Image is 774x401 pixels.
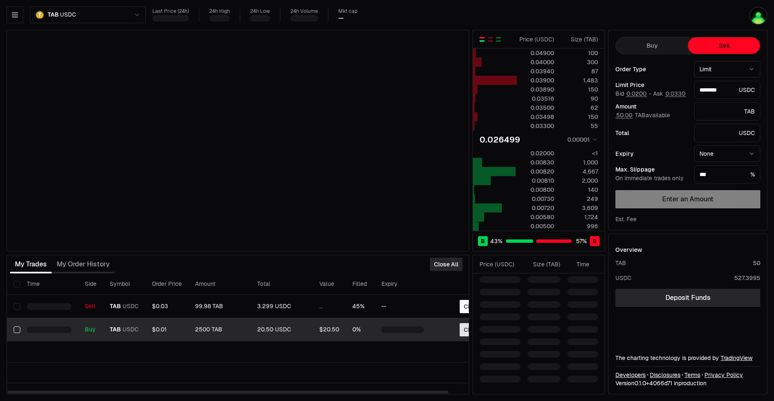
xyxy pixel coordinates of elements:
div: 0.03940 [517,67,554,75]
div: 2,000 [561,176,598,185]
th: Time [20,273,78,295]
div: Mkt cap [338,8,357,14]
div: 2500 TAB [195,326,244,333]
div: 24h Low [250,8,270,14]
div: Size ( TAB ) [561,35,598,43]
div: 20.50 USDC [257,326,306,333]
th: Filled [346,273,375,295]
div: 300 [561,58,598,66]
div: On immediate trades only [615,175,687,182]
div: 0% [352,326,368,333]
th: Symbol [103,273,145,295]
div: Last Price (24h) [152,8,189,14]
div: 249 [561,195,598,203]
div: 996 [561,222,598,230]
div: 0.00800 [517,186,554,194]
div: Total [615,130,687,136]
div: ... [319,303,339,310]
th: Total [251,273,313,295]
div: 99.98 TAB [195,303,244,310]
div: 62 [561,104,598,112]
div: 50 [753,259,760,267]
div: Limit Price [615,82,687,88]
div: 0.00730 [517,195,554,203]
button: Buy [616,37,688,54]
div: 527.3995 [734,274,760,282]
a: TradingView [721,354,752,362]
button: 0.00001 [565,135,598,145]
div: 0.00830 [517,158,554,167]
span: 57 % [576,237,587,245]
div: TAB [694,102,760,121]
div: 87 [561,67,598,75]
a: Terms [685,371,700,379]
button: 0.0200 [626,90,647,97]
td: -- [375,295,431,318]
div: 0.03890 [517,85,554,94]
span: TAB [110,303,121,310]
a: Disclosures [650,371,680,379]
div: $20.50 [319,326,339,333]
div: 0.04000 [517,58,554,66]
div: Overview [615,246,642,254]
span: TAB [48,11,58,19]
div: 1,724 [561,213,598,221]
button: 0.0330 [665,90,686,97]
button: Limit [694,61,760,77]
button: Show Buy and Sell Orders [479,36,485,43]
div: 0.03300 [517,122,554,130]
div: 90 [561,94,598,103]
div: 100 [561,49,598,57]
div: 0.00720 [517,204,554,212]
div: 0.02000 [517,149,554,157]
div: Order Type [615,66,687,72]
div: 3,609 [561,204,598,212]
a: Privacy Policy [704,371,743,379]
button: Close [460,300,484,313]
span: S [593,237,597,245]
div: 4,667 [561,167,598,176]
span: B [481,237,485,245]
img: utf8 [749,7,767,25]
span: 43 % [490,237,502,245]
div: Max. Slippage [615,167,687,172]
div: 0.00500 [517,222,554,230]
a: Developers [615,371,646,379]
a: Deposit Funds [615,289,760,307]
th: Order Price [145,273,188,295]
iframe: Financial Chart [7,30,469,251]
th: Value [313,273,346,295]
div: Price ( USDC ) [517,35,554,43]
button: Select row [14,326,20,333]
th: Amount [188,273,251,295]
div: Sell [85,303,96,310]
span: Bid - [615,90,651,98]
button: Sell [688,37,760,54]
button: 50.00 [615,112,633,118]
button: Show Sell Orders Only [487,36,494,43]
button: Select all [14,281,20,287]
span: TAB available [615,111,670,119]
div: 1,483 [561,76,598,85]
span: TAB [110,326,121,333]
div: <1 [561,149,598,157]
div: 45% [352,303,368,310]
div: 150 [561,113,598,121]
div: — [338,14,344,22]
span: $0.03 [152,302,168,310]
span: $0.01 [152,326,166,333]
div: TAB [615,259,626,267]
div: 0.03900 [517,76,554,85]
div: Size ( TAB ) [528,260,560,268]
div: 55 [561,122,598,130]
div: Time [567,260,589,268]
div: 0.03516 [517,94,554,103]
div: 0.03500 [517,104,554,112]
button: Select row [14,303,20,310]
div: 24h Volume [290,8,318,14]
div: USDC [694,81,760,99]
span: Ask [653,90,686,98]
button: None [694,145,760,162]
div: 1,000 [561,158,598,167]
span: USDC [123,326,139,333]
